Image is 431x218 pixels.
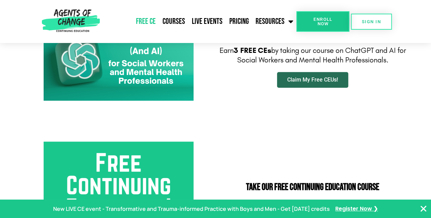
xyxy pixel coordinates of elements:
span: SIGN IN [362,19,381,24]
span: Enroll Now [307,17,338,26]
span: Claim My Free CEUs! [287,77,338,83]
a: Claim My Free CEUs! [277,72,348,88]
button: Close Banner [419,205,428,213]
h2: Take Our FREE Continuing Education Course [219,183,406,192]
p: New LIVE CE event - Transformative and Trauma-informed Practice with Boys and Men - Get [DATE] cr... [53,204,330,214]
nav: Menu [103,13,296,30]
a: Free CE [133,13,159,30]
a: Live Events [188,13,226,30]
a: Enroll Now [296,11,349,32]
a: SIGN IN [351,14,392,30]
a: Resources [252,13,296,30]
b: 1.5 FREE CEs [235,199,279,208]
a: Courses [159,13,188,30]
p: Earn by taking our course on ChatGPT and AI for Social Workers and Mental Health Professionals. [219,46,406,65]
a: Pricing [226,13,252,30]
b: 3 FREE CEs [234,46,271,55]
a: Register Now ❯ [335,204,378,214]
